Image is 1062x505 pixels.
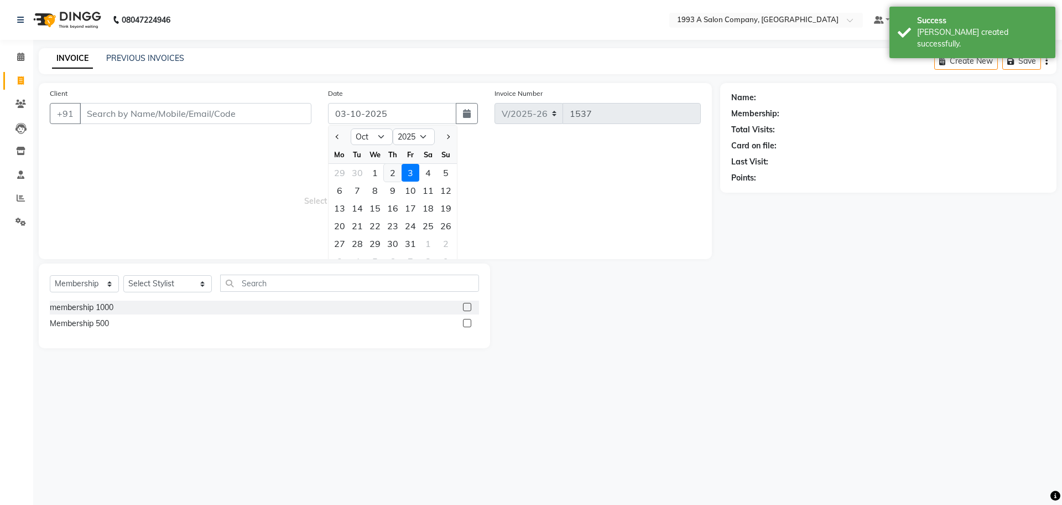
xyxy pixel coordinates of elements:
div: Monday, October 6, 2025 [331,182,348,199]
div: Tuesday, September 30, 2025 [348,164,366,182]
div: Saturday, November 1, 2025 [419,235,437,252]
div: Thursday, October 16, 2025 [384,199,402,217]
input: Search by Name/Mobile/Email/Code [80,103,311,124]
div: 5 [437,164,455,182]
button: +91 [50,103,81,124]
div: 12 [437,182,455,199]
div: 29 [331,164,348,182]
div: Wednesday, October 15, 2025 [366,199,384,217]
div: Fr [402,146,419,163]
div: 11 [419,182,437,199]
div: 21 [348,217,366,235]
div: membership 1000 [50,302,113,313]
div: Tu [348,146,366,163]
div: We [366,146,384,163]
div: 17 [402,199,419,217]
div: Membership: [731,108,779,120]
div: Thursday, October 30, 2025 [384,235,402,252]
div: Thursday, October 2, 2025 [384,164,402,182]
div: 9 [384,182,402,199]
div: Sunday, October 12, 2025 [437,182,455,199]
div: 10 [402,182,419,199]
div: 6 [384,252,402,270]
div: Wednesday, October 29, 2025 [366,235,384,252]
div: Th [384,146,402,163]
div: Wednesday, October 8, 2025 [366,182,384,199]
div: Tuesday, October 21, 2025 [348,217,366,235]
div: Sunday, November 2, 2025 [437,235,455,252]
select: Select year [393,128,435,145]
div: 4 [419,164,437,182]
div: 2 [384,164,402,182]
div: Tuesday, October 14, 2025 [348,199,366,217]
div: Monday, November 3, 2025 [331,252,348,270]
div: 9 [437,252,455,270]
div: Last Visit: [731,156,768,168]
div: Monday, October 27, 2025 [331,235,348,252]
div: Bill created successfully. [917,27,1047,50]
div: Wednesday, November 5, 2025 [366,252,384,270]
div: 18 [419,199,437,217]
div: Friday, October 31, 2025 [402,235,419,252]
div: 30 [384,235,402,252]
div: Friday, October 10, 2025 [402,182,419,199]
div: Friday, October 24, 2025 [402,217,419,235]
div: 8 [366,182,384,199]
div: 31 [402,235,419,252]
div: Su [437,146,455,163]
div: Friday, October 17, 2025 [402,199,419,217]
div: Sunday, October 26, 2025 [437,217,455,235]
label: Client [50,89,67,99]
div: 5 [366,252,384,270]
div: Total Visits: [731,124,775,136]
div: Saturday, October 11, 2025 [419,182,437,199]
div: 3 [331,252,348,270]
div: 1 [419,235,437,252]
div: Saturday, October 25, 2025 [419,217,437,235]
div: Points: [731,172,756,184]
button: Previous month [333,128,342,146]
img: logo [28,4,104,35]
div: 15 [366,199,384,217]
div: 8 [419,252,437,270]
div: Monday, October 13, 2025 [331,199,348,217]
button: Create New [934,53,998,70]
button: Next month [443,128,452,146]
div: Card on file: [731,140,777,152]
div: Wednesday, October 1, 2025 [366,164,384,182]
div: Name: [731,92,756,104]
div: Success [917,15,1047,27]
div: Thursday, October 9, 2025 [384,182,402,199]
div: 24 [402,217,419,235]
div: 3 [402,164,419,182]
div: Friday, November 7, 2025 [402,252,419,270]
div: Saturday, October 18, 2025 [419,199,437,217]
div: 6 [331,182,348,199]
div: 4 [348,252,366,270]
div: Friday, October 3, 2025 [402,164,419,182]
div: Sunday, November 9, 2025 [437,252,455,270]
div: Wednesday, October 22, 2025 [366,217,384,235]
div: 25 [419,217,437,235]
div: 14 [348,199,366,217]
div: 23 [384,217,402,235]
div: Sunday, October 5, 2025 [437,164,455,182]
button: Save [1002,53,1041,70]
div: Mo [331,146,348,163]
div: Tuesday, October 28, 2025 [348,235,366,252]
label: Date [328,89,343,99]
div: Sa [419,146,437,163]
div: 20 [331,217,348,235]
div: Tuesday, November 4, 2025 [348,252,366,270]
b: 08047224946 [122,4,170,35]
select: Select month [351,128,393,145]
div: 7 [402,252,419,270]
div: 28 [348,235,366,252]
div: Tuesday, October 7, 2025 [348,182,366,199]
input: Search [220,275,479,292]
div: 22 [366,217,384,235]
div: Monday, October 20, 2025 [331,217,348,235]
div: 30 [348,164,366,182]
div: 26 [437,217,455,235]
div: 7 [348,182,366,199]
